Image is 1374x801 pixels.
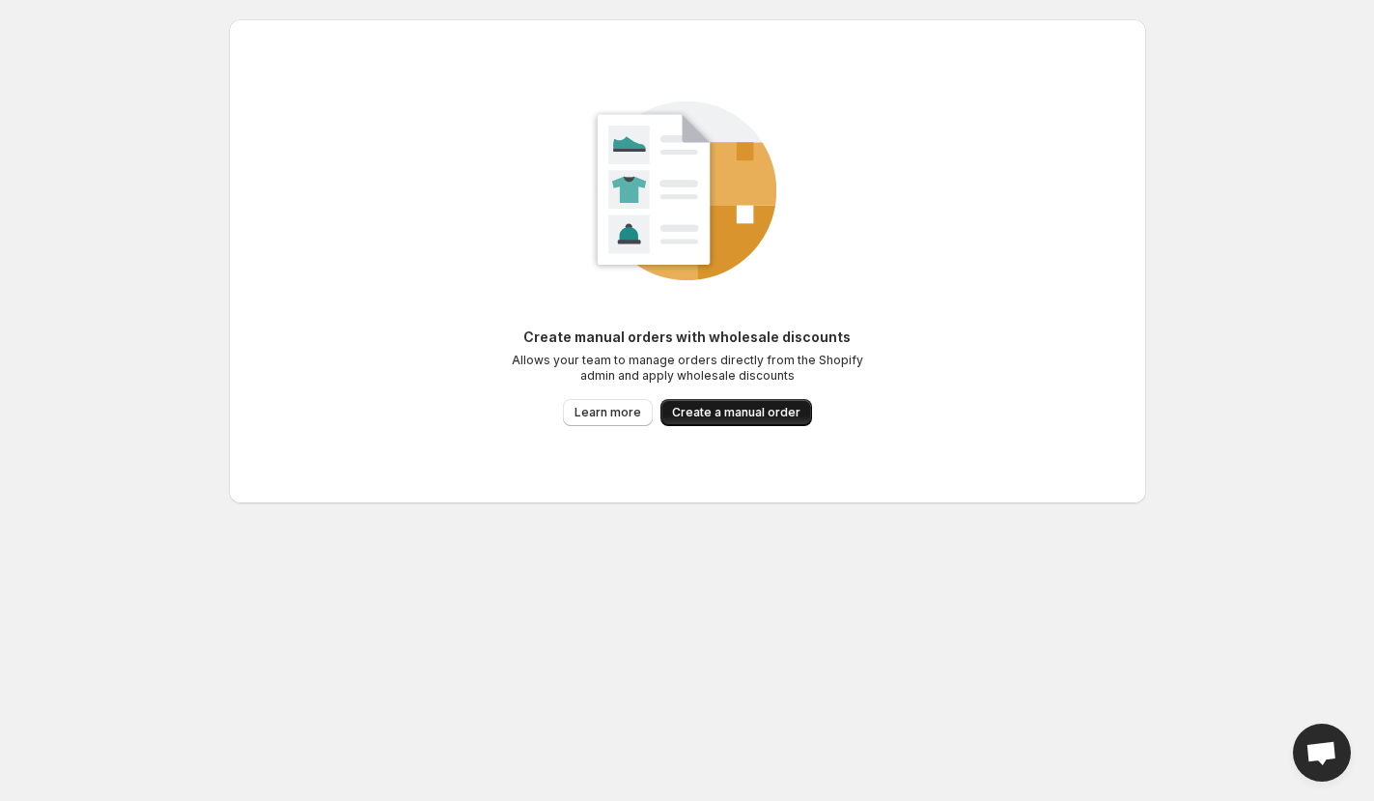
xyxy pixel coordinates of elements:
[575,405,641,420] span: Learn more
[563,399,653,426] a: Learn more
[494,328,881,347] p: Create manual orders with wholesale discounts
[494,353,881,384] p: Allows your team to manage orders directly from the Shopify admin and apply wholesale discounts
[672,405,800,420] span: Create a manual order
[1293,724,1351,782] div: Open chat
[660,399,812,426] button: Create a manual order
